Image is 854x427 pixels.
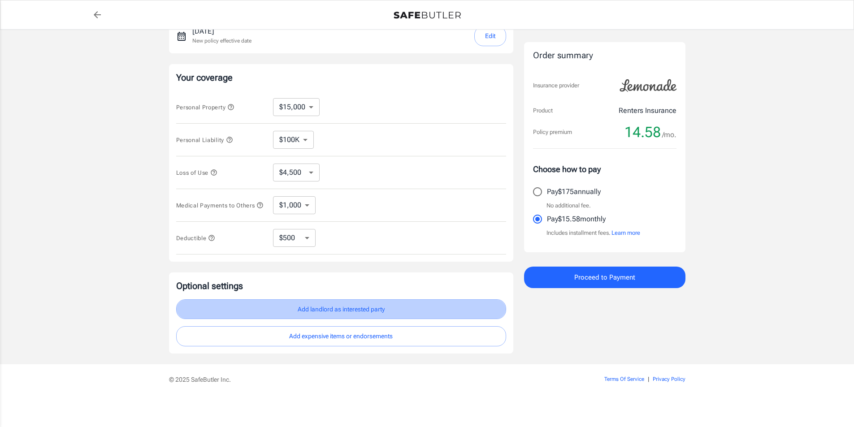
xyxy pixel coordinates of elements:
span: Proceed to Payment [574,272,635,283]
a: back to quotes [88,6,106,24]
span: Personal Liability [176,137,233,143]
p: Insurance provider [533,81,579,90]
p: Optional settings [176,280,506,292]
p: Your coverage [176,71,506,84]
button: Add expensive items or endorsements [176,326,506,346]
a: Terms Of Service [604,376,644,382]
span: Personal Property [176,104,234,111]
span: Loss of Use [176,169,217,176]
p: © 2025 SafeButler Inc. [169,375,554,384]
img: Lemonade [615,73,682,98]
p: New policy effective date [192,37,251,45]
svg: New policy start date [176,31,187,42]
button: Medical Payments to Others [176,200,264,211]
p: Product [533,106,553,115]
button: Personal Liability [176,134,233,145]
img: Back to quotes [394,12,461,19]
button: Loss of Use [176,167,217,178]
p: Renters Insurance [619,105,676,116]
span: Deductible [176,235,216,242]
span: Medical Payments to Others [176,202,264,209]
p: No additional fee. [546,201,591,210]
span: | [648,376,649,382]
button: Proceed to Payment [524,267,685,288]
button: Edit [474,26,506,46]
p: Choose how to pay [533,163,676,175]
p: Pay $15.58 monthly [547,214,606,224]
p: Pay $175 annually [547,186,601,197]
button: Deductible [176,233,216,243]
div: Order summary [533,49,676,62]
button: Add landlord as interested party [176,299,506,319]
button: Learn more [611,229,640,237]
a: Privacy Policy [653,376,685,382]
p: [DATE] [192,26,251,37]
span: /mo. [662,129,676,141]
p: Includes installment fees. [546,229,640,237]
span: 14.58 [624,123,661,141]
button: Personal Property [176,102,234,112]
p: Policy premium [533,128,572,137]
